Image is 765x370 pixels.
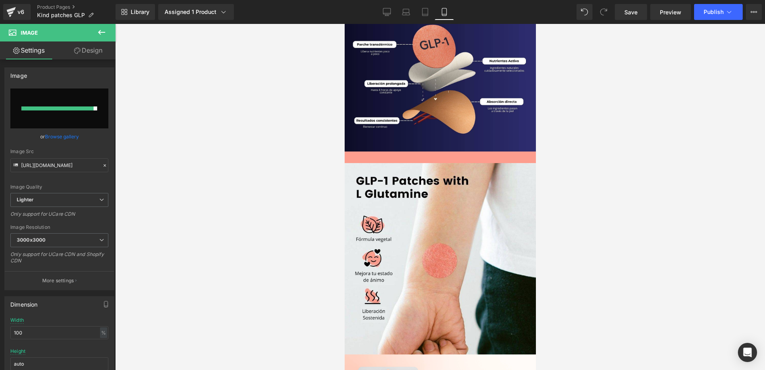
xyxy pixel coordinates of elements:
[738,343,757,362] div: Open Intercom Messenger
[396,4,416,20] a: Laptop
[10,68,27,79] div: Image
[416,4,435,20] a: Tablet
[165,8,228,16] div: Assigned 1 Product
[10,158,108,172] input: Link
[704,9,724,15] span: Publish
[10,297,38,308] div: Dimension
[45,130,79,144] a: Browse gallery
[100,327,107,338] div: %
[42,277,74,284] p: More settings
[116,4,155,20] a: New Library
[10,251,108,269] div: Only support for UCare CDN and Shopify CDN
[10,317,24,323] div: Width
[377,4,396,20] a: Desktop
[660,8,681,16] span: Preview
[3,4,31,20] a: v6
[10,348,25,354] div: Height
[10,326,108,339] input: auto
[694,4,743,20] button: Publish
[131,8,149,16] span: Library
[10,224,108,230] div: Image Resolution
[59,41,117,59] a: Design
[10,149,108,154] div: Image Src
[596,4,612,20] button: Redo
[16,7,26,17] div: v6
[37,12,85,18] span: Kind patches GLP
[746,4,762,20] button: More
[17,237,45,243] b: 3000x3000
[17,197,33,203] b: Lighter
[10,211,108,222] div: Only support for UCare CDN
[10,184,108,190] div: Image Quality
[435,4,454,20] a: Mobile
[650,4,691,20] a: Preview
[577,4,592,20] button: Undo
[10,132,108,141] div: or
[37,4,116,10] a: Product Pages
[5,271,114,290] button: More settings
[21,30,38,36] span: Image
[624,8,637,16] span: Save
